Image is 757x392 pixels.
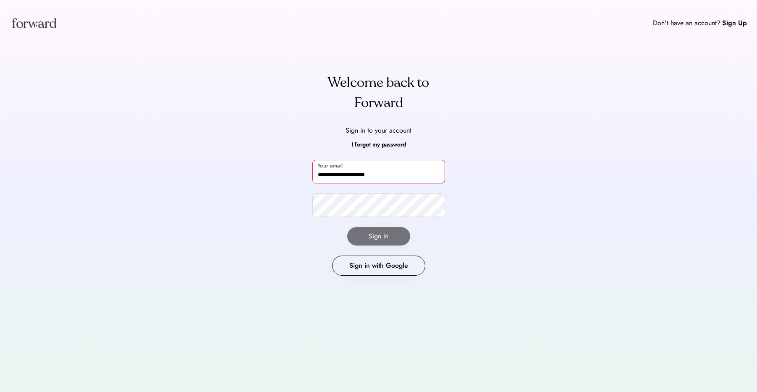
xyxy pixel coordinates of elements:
[653,18,720,28] div: Don't have an account?
[346,125,411,136] div: Sign in to your account
[312,73,445,113] div: Welcome back to Forward
[332,256,425,276] button: Sign in with Google
[351,140,406,150] div: I forgot my password
[347,227,410,246] button: Sign In
[10,10,58,36] img: Forward logo
[722,18,747,28] div: Sign Up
